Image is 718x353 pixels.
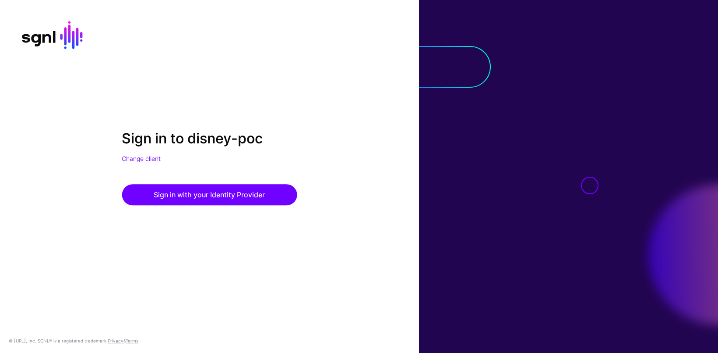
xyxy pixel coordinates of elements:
[9,337,138,344] div: © [URL], Inc. SGNL® is a registered trademark. &
[122,184,297,205] button: Sign in with your Identity Provider
[122,155,161,162] a: Change client
[122,130,297,147] h2: Sign in to disney-poc
[126,338,138,343] a: Terms
[108,338,123,343] a: Privacy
